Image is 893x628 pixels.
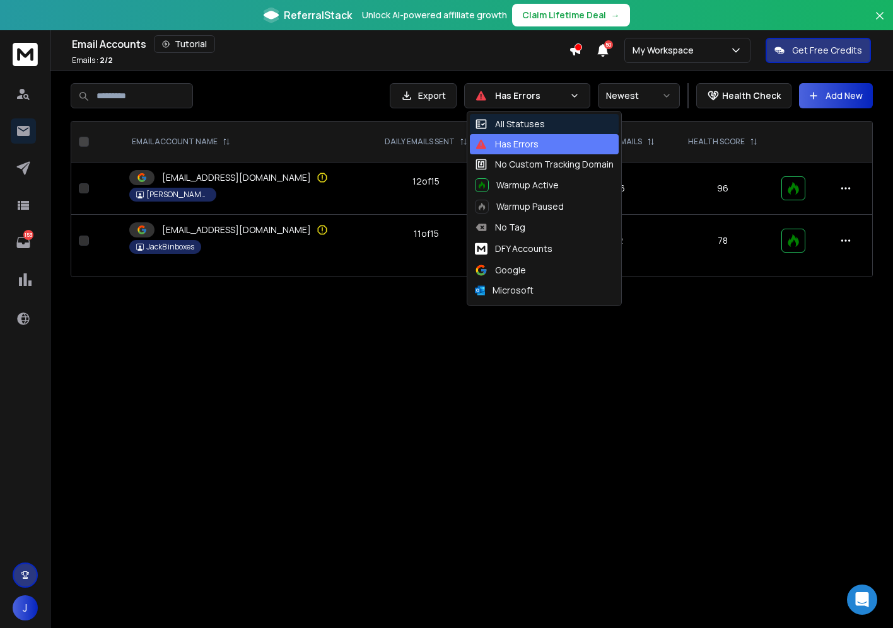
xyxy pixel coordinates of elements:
span: ReferralStack [284,8,352,23]
p: Unlock AI-powered affiliate growth [362,9,507,21]
button: Get Free Credits [766,38,871,63]
button: Newest [598,83,680,108]
button: J [13,595,38,620]
a: 153 [11,230,36,255]
div: No Tag [475,221,525,234]
button: Health Check [696,83,791,108]
p: HEALTH SCORE [688,137,745,147]
div: Open Intercom Messenger [847,585,877,615]
div: All Statuses [475,118,545,130]
button: Tutorial [154,35,215,53]
p: Has Errors [495,89,564,102]
div: Email Accounts [72,35,569,53]
p: Get Free Credits [792,44,862,57]
button: Export [390,83,457,108]
div: 12 of 15 [412,175,440,188]
span: → [611,9,620,21]
td: 96 [672,163,774,215]
div: Microsoft [475,284,534,297]
button: Close banner [872,8,888,38]
p: [PERSON_NAME] (51 Domains) [146,190,209,200]
div: 11 of 15 [414,227,439,240]
p: JackB inboxes [146,242,194,252]
div: Warmup Active [475,178,559,192]
div: No Custom Tracking Domain [475,158,614,171]
button: Add New [799,83,873,108]
div: EMAIL ACCOUNT NAME [132,137,230,147]
div: Google [475,264,526,277]
div: Warmup Paused [475,200,564,214]
p: [EMAIL_ADDRESS][DOMAIN_NAME] [162,224,311,236]
span: 50 [604,40,613,49]
p: Health Check [722,89,781,102]
p: My Workspace [633,44,699,57]
td: 78 [672,215,774,267]
p: DAILY EMAILS SENT [385,137,455,147]
div: Has Errors [475,138,539,151]
div: DFY Accounts [475,241,552,256]
button: Claim Lifetime Deal→ [512,4,630,26]
p: Emails : [72,55,113,66]
p: 153 [23,230,33,240]
span: 2 / 2 [100,55,113,66]
p: [EMAIL_ADDRESS][DOMAIN_NAME] [162,171,311,184]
